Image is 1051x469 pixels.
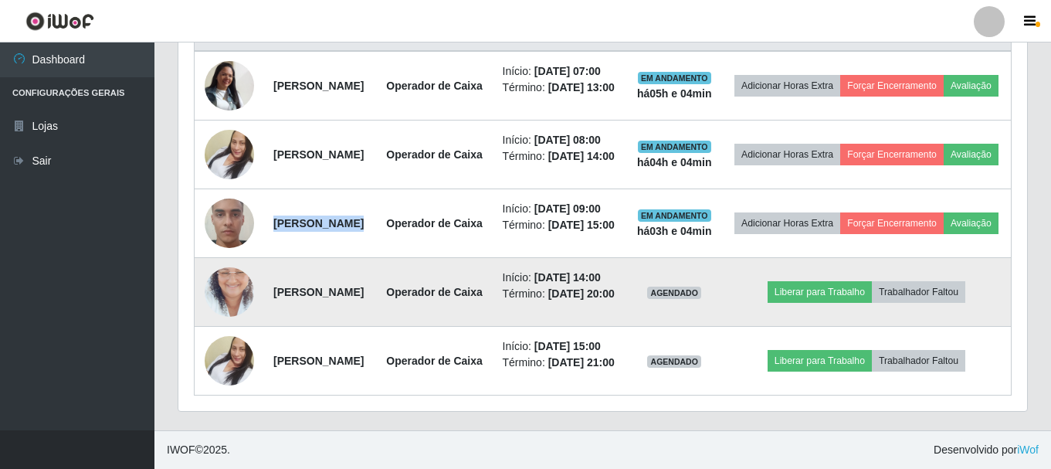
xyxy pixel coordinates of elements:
strong: [PERSON_NAME] [273,148,364,161]
img: 1737053662969.jpeg [205,179,254,267]
button: Avaliação [944,75,998,97]
strong: há 04 h e 04 min [637,156,712,168]
button: Avaliação [944,144,998,165]
button: Trabalhador Faltou [872,350,965,372]
li: Início: [503,132,618,148]
li: Término: [503,80,618,96]
time: [DATE] 09:00 [534,202,601,215]
strong: há 03 h e 04 min [637,225,712,237]
strong: Operador de Caixa [386,355,483,367]
strong: [PERSON_NAME] [273,286,364,298]
strong: Operador de Caixa [386,80,483,92]
strong: [PERSON_NAME] [273,355,364,367]
strong: Operador de Caixa [386,217,483,229]
span: AGENDADO [647,287,701,299]
a: iWof [1017,444,1039,456]
button: Adicionar Horas Extra [734,144,840,165]
li: Início: [503,201,618,217]
img: 1742563763298.jpeg [205,110,254,199]
button: Trabalhador Faltou [872,281,965,303]
button: Avaliação [944,212,998,234]
time: [DATE] 07:00 [534,65,601,77]
time: [DATE] 14:00 [548,150,615,162]
strong: Operador de Caixa [386,286,483,298]
img: 1677848309634.jpeg [205,248,254,336]
button: Liberar para Trabalho [768,350,872,372]
button: Adicionar Horas Extra [734,212,840,234]
strong: [PERSON_NAME] [273,80,364,92]
time: [DATE] 21:00 [548,356,615,369]
time: [DATE] 14:00 [534,271,601,284]
li: Início: [503,63,618,80]
span: AGENDADO [647,355,701,368]
li: Término: [503,355,618,371]
time: [DATE] 13:00 [548,81,615,93]
button: Liberar para Trabalho [768,281,872,303]
strong: Operador de Caixa [386,148,483,161]
button: Forçar Encerramento [840,212,944,234]
span: IWOF [167,444,195,456]
span: EM ANDAMENTO [638,209,711,222]
img: 1658436111945.jpeg [205,61,254,110]
li: Início: [503,270,618,286]
strong: [PERSON_NAME] [273,217,364,229]
time: [DATE] 15:00 [534,340,601,352]
time: [DATE] 08:00 [534,134,601,146]
button: Forçar Encerramento [840,144,944,165]
span: EM ANDAMENTO [638,72,711,84]
li: Término: [503,286,618,302]
img: 1742563763298.jpeg [205,317,254,405]
time: [DATE] 20:00 [548,287,615,300]
li: Término: [503,148,618,165]
li: Início: [503,338,618,355]
span: © 2025 . [167,442,230,458]
button: Adicionar Horas Extra [734,75,840,97]
time: [DATE] 15:00 [548,219,615,231]
span: Desenvolvido por [934,442,1039,458]
button: Forçar Encerramento [840,75,944,97]
span: EM ANDAMENTO [638,141,711,153]
img: CoreUI Logo [25,12,94,31]
li: Término: [503,217,618,233]
strong: há 05 h e 04 min [637,87,712,100]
